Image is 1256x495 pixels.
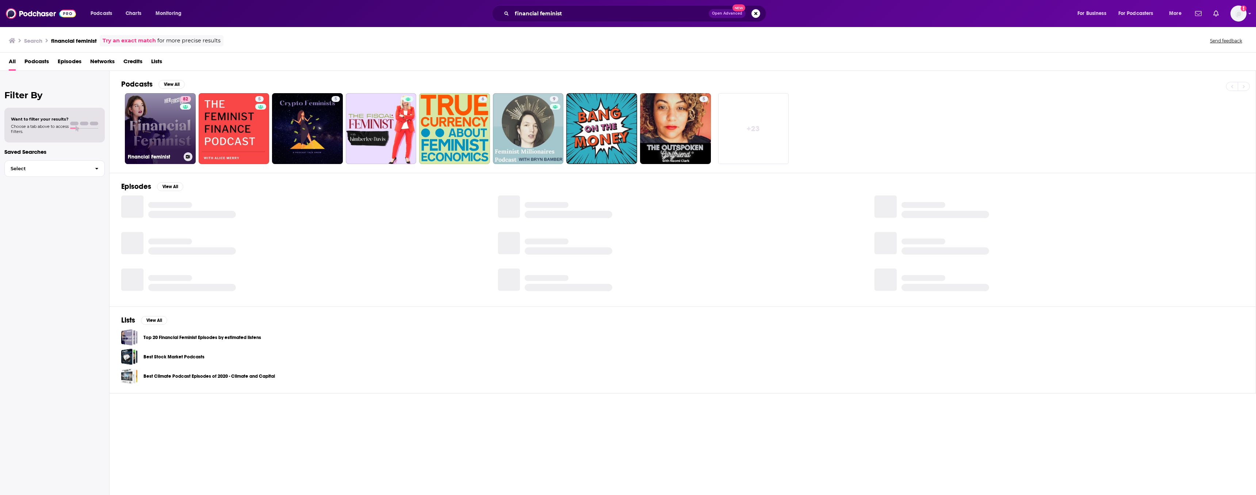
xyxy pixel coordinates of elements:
span: Choose a tab above to access filters. [11,124,69,134]
a: 5 [700,96,708,102]
input: Search podcasts, credits, & more... [512,8,709,19]
a: 5 [199,93,269,164]
a: 6 [419,93,490,164]
button: open menu [150,8,191,19]
a: 5 [640,93,711,164]
span: 5 [258,96,261,103]
button: open menu [85,8,122,19]
span: Podcasts [91,8,112,19]
a: Best Stock Market Podcasts [121,349,138,365]
span: Charts [126,8,141,19]
a: Podcasts [24,56,49,71]
span: For Podcasters [1118,8,1153,19]
h2: Lists [121,316,135,325]
img: User Profile [1230,5,1247,22]
a: PodcastsView All [121,80,185,89]
span: 5 [334,96,337,103]
a: Try an exact match [103,37,156,45]
span: 82 [183,96,188,103]
a: 5 [332,96,340,102]
button: View All [157,182,183,191]
h2: Episodes [121,182,151,191]
button: Open AdvancedNew [709,9,746,18]
img: Podchaser - Follow, Share and Rate Podcasts [6,7,76,20]
span: Logged in as aekline-art19 [1230,5,1247,22]
a: Charts [121,8,146,19]
p: Saved Searches [4,148,105,155]
a: Lists [151,56,162,71]
h3: financial feminist [51,37,97,44]
a: 5 [272,93,343,164]
div: Search podcasts, credits, & more... [499,5,773,22]
button: View All [158,80,185,89]
a: Show notifications dropdown [1210,7,1222,20]
a: 82Financial Feminist [125,93,196,164]
a: Networks [90,56,115,71]
a: EpisodesView All [121,182,183,191]
a: 82 [180,96,191,102]
a: Credits [123,56,142,71]
a: 5 [255,96,264,102]
a: Best Climate Podcast Episodes of 2020 - Climate and Capital [121,368,138,384]
span: For Business [1077,8,1106,19]
button: View All [141,316,167,325]
a: ListsView All [121,316,167,325]
button: Show profile menu [1230,5,1247,22]
a: Episodes [58,56,81,71]
span: for more precise results [157,37,221,45]
a: 6 [479,96,487,102]
h2: Filter By [4,90,105,100]
a: Best Climate Podcast Episodes of 2020 - Climate and Capital [143,372,275,380]
button: open menu [1114,8,1164,19]
button: open menu [1072,8,1115,19]
a: Show notifications dropdown [1192,7,1205,20]
a: Best Stock Market Podcasts [143,353,204,361]
a: All [9,56,16,71]
h3: Search [24,37,42,44]
span: Want to filter your results? [11,117,69,122]
span: 6 [482,96,484,103]
button: Select [4,160,105,177]
button: Send feedback [1208,38,1244,44]
a: +23 [718,93,789,164]
span: New [732,4,746,11]
a: 9 [493,93,564,164]
h3: Financial Feminist [128,154,181,160]
span: Open Advanced [712,12,742,15]
a: 9 [550,96,558,102]
span: 5 [702,96,705,103]
span: 9 [553,96,555,103]
span: More [1169,8,1182,19]
a: Top 20 Financial Feminist Episodes by estimated listens [121,329,138,346]
span: Select [5,166,89,171]
h2: Podcasts [121,80,153,89]
svg: Add a profile image [1241,5,1247,11]
a: Top 20 Financial Feminist Episodes by estimated listens [143,334,261,342]
button: open menu [1164,8,1191,19]
span: Monitoring [156,8,181,19]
